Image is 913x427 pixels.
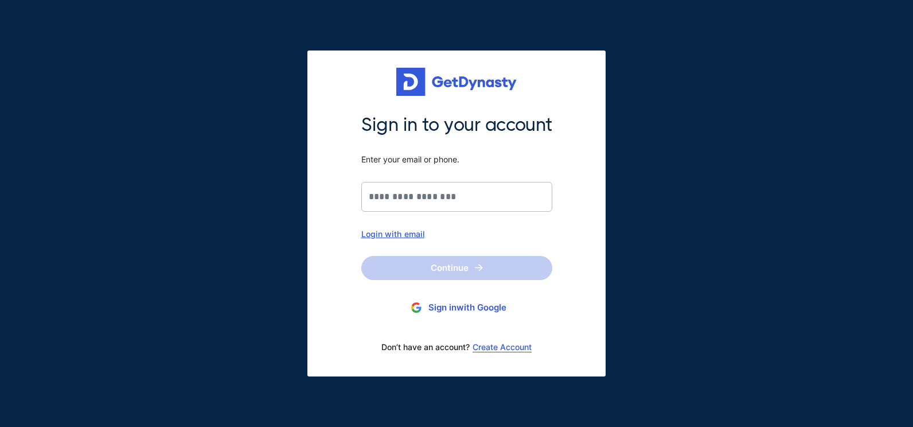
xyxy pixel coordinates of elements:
[361,154,552,165] span: Enter your email or phone.
[361,297,552,319] button: Sign inwith Google
[396,68,517,96] img: Get started for free with Dynasty Trust Company
[361,335,552,359] div: Don’t have an account?
[361,229,552,239] div: Login with email
[361,113,552,137] span: Sign in to your account
[473,343,532,352] a: Create Account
